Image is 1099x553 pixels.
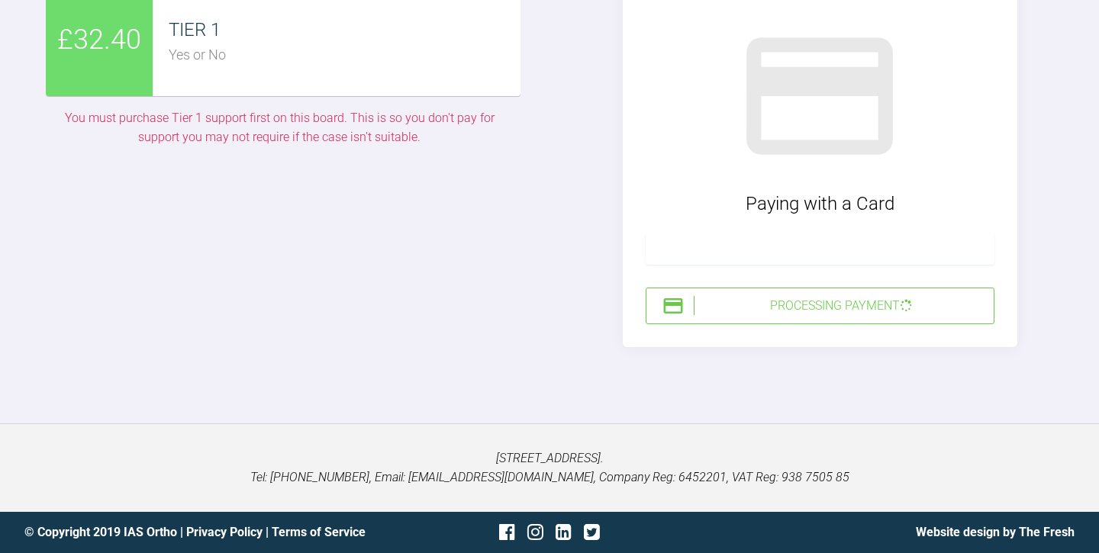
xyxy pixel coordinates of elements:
[57,18,141,63] span: £32.40
[46,108,513,147] div: You must purchase Tier 1 support first on this board. This is so you don't pay for support you ma...
[169,15,520,44] div: TIER 1
[24,449,1075,487] p: [STREET_ADDRESS]. Tel: [PHONE_NUMBER], Email: [EMAIL_ADDRESS][DOMAIN_NAME], Company Reg: 6452201,...
[169,44,520,66] div: Yes or No
[916,525,1075,539] a: Website design by The Fresh
[662,294,685,317] img: stripeIcon.ae7d7783.svg
[694,296,988,316] div: Processing Payment
[732,8,907,184] img: stripeGray.902526a8.svg
[646,189,994,218] div: Paying with a Card
[24,522,375,542] div: © Copyright 2019 IAS Ortho | |
[272,525,366,539] a: Terms of Service
[656,242,985,256] iframe: Secure card payment input frame
[186,525,263,539] a: Privacy Policy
